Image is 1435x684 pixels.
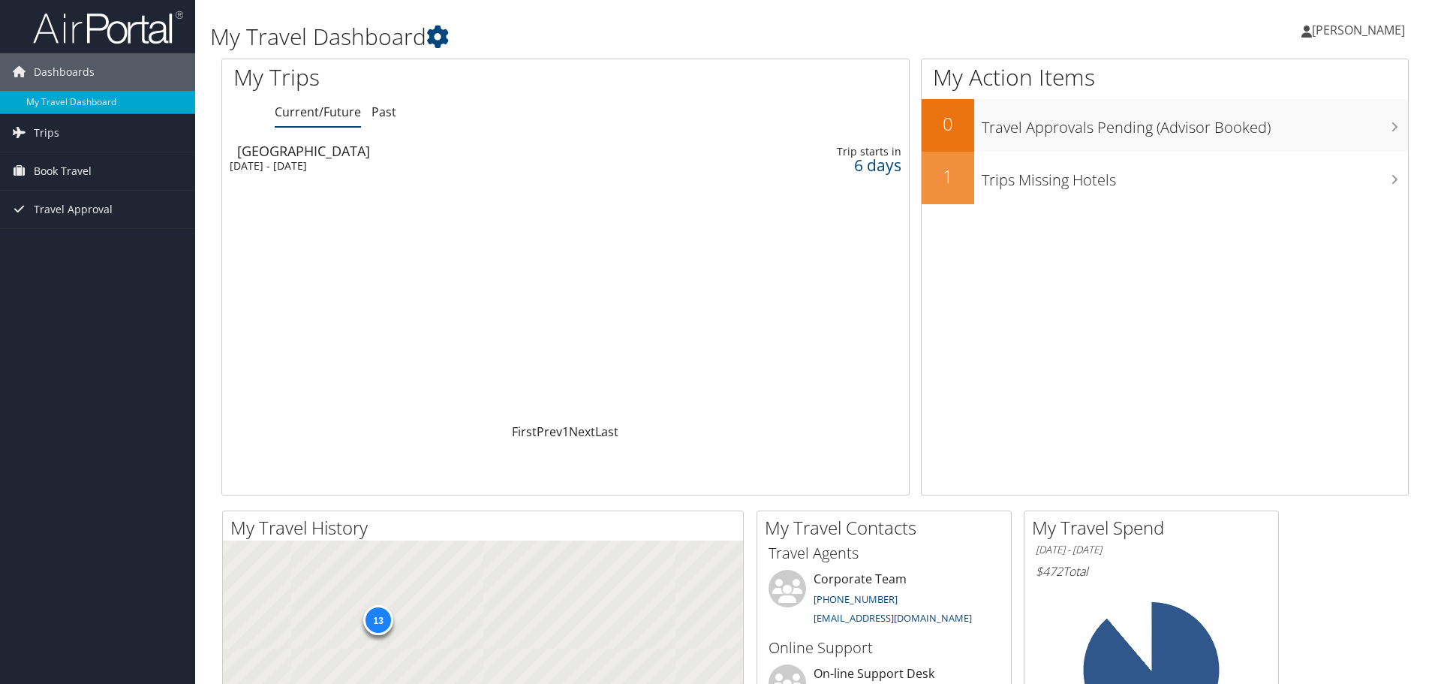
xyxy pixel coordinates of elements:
h2: 0 [922,111,974,137]
span: [PERSON_NAME] [1312,22,1405,38]
a: First [512,423,537,440]
a: Next [569,423,595,440]
span: Trips [34,114,59,152]
div: [DATE] - [DATE] [230,159,662,173]
h2: My Travel Contacts [765,515,1011,541]
h1: My Action Items [922,62,1408,93]
h2: My Travel Spend [1032,515,1278,541]
a: Last [595,423,618,440]
a: 1 [562,423,569,440]
h6: [DATE] - [DATE] [1036,543,1267,557]
a: Prev [537,423,562,440]
h2: My Travel History [230,515,743,541]
a: [EMAIL_ADDRESS][DOMAIN_NAME] [814,611,972,625]
span: Dashboards [34,53,95,91]
a: [PHONE_NUMBER] [814,592,898,606]
span: Travel Approval [34,191,113,228]
h3: Travel Agents [769,543,1000,564]
h3: Online Support [769,637,1000,658]
div: [GEOGRAPHIC_DATA] [237,144,669,158]
img: airportal-logo.png [33,10,183,45]
span: $472 [1036,563,1063,580]
a: Past [372,104,396,120]
a: 0Travel Approvals Pending (Advisor Booked) [922,99,1408,152]
div: 13 [363,604,393,634]
h1: My Trips [233,62,612,93]
li: Corporate Team [761,570,1007,631]
h2: 1 [922,164,974,189]
div: Trip starts in [751,145,901,158]
div: 6 days [751,158,901,172]
h3: Trips Missing Hotels [982,162,1408,191]
a: 1Trips Missing Hotels [922,152,1408,204]
h6: Total [1036,563,1267,580]
span: Book Travel [34,152,92,190]
h3: Travel Approvals Pending (Advisor Booked) [982,110,1408,138]
a: [PERSON_NAME] [1301,8,1420,53]
h1: My Travel Dashboard [210,21,1017,53]
a: Current/Future [275,104,361,120]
